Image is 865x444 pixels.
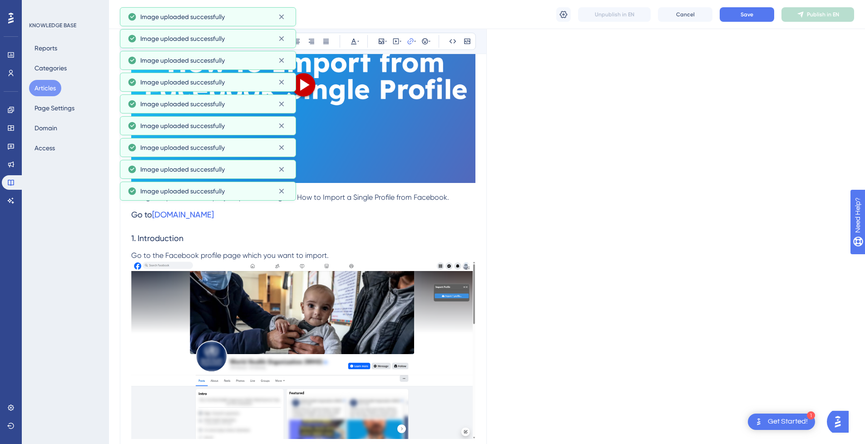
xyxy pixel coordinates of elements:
img: launcher-image-alternative-text [753,416,764,427]
span: Save [741,11,753,18]
span: Need Help? [21,2,57,13]
button: Save [720,7,774,22]
span: Image uploaded successfully [140,120,225,131]
span: Publish in EN [807,11,839,18]
span: Image uploaded successfully [140,77,225,88]
button: Cancel [658,7,712,22]
span: Image uploaded successfully [140,186,225,197]
span: Image uploaded successfully [140,33,225,44]
iframe: UserGuiding AI Assistant Launcher [827,408,854,435]
span: Image uploaded successfully [140,164,225,175]
span: Image uploaded successfully [140,99,225,109]
button: Unpublish in EN [578,7,651,22]
div: 1 [807,411,815,419]
button: Page Settings [29,100,80,116]
span: 1. Introduction [131,233,183,243]
button: Publish in EN [781,7,854,22]
a: [DOMAIN_NAME] [152,210,214,219]
div: Get Started! [768,417,808,427]
span: Image uploaded successfully [140,11,225,22]
button: Categories [29,60,72,76]
span: Image uploaded successfully [140,142,225,153]
span: Go to the Facebook profile page which you want to import. [131,251,329,260]
span: Go to [131,210,152,219]
span: Cancel [676,11,695,18]
button: Reports [29,40,63,56]
span: Image uploaded successfully [140,55,225,66]
div: KNOWLEDGE BASE [29,22,76,29]
button: Domain [29,120,63,136]
span: Unpublish in EN [595,11,634,18]
button: Access [29,140,60,156]
button: Articles [29,80,61,96]
div: Open Get Started! checklist, remaining modules: 1 [748,414,815,430]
